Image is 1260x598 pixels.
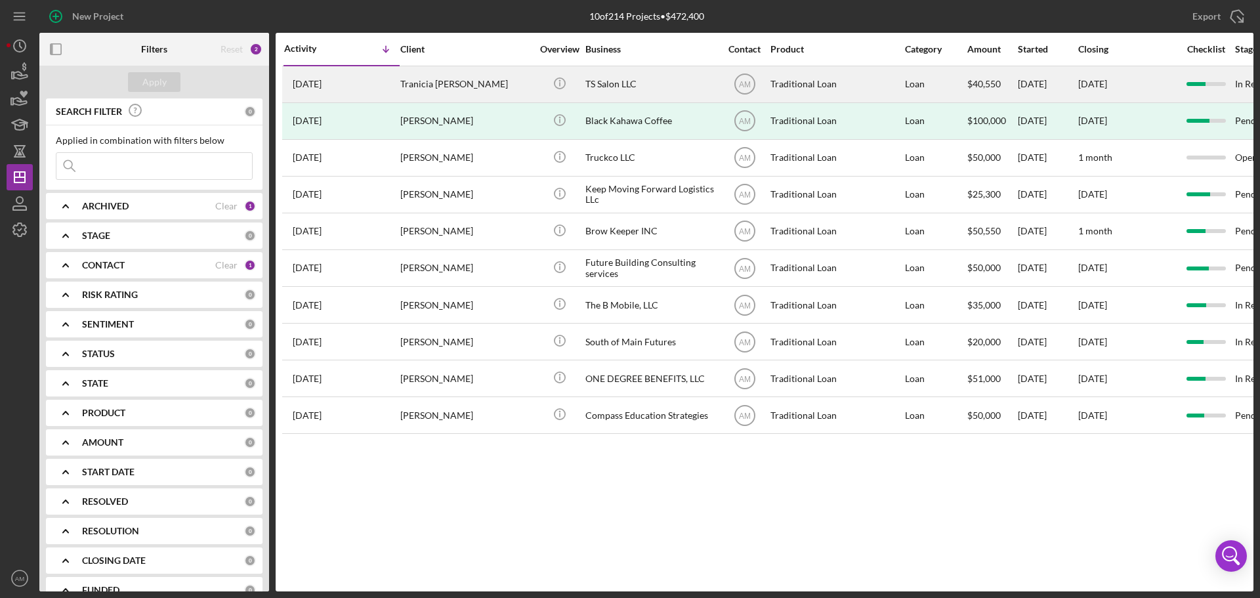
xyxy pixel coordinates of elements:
b: PRODUCT [82,408,125,418]
div: [DATE] [1018,398,1077,433]
b: ARCHIVED [82,201,129,211]
div: 0 [244,466,256,478]
div: Open Intercom Messenger [1215,540,1247,572]
div: 0 [244,289,256,301]
div: [DATE] [1018,67,1077,102]
div: [DATE] [1018,177,1077,212]
div: Keep Moving Forward Logistics LLc [585,177,717,212]
div: Traditional Loan [770,67,902,102]
time: 2025-07-30 20:41 [293,189,322,200]
div: Truckco LLC [585,140,717,175]
b: RESOLVED [82,496,128,507]
div: 1 [244,259,256,271]
div: 0 [244,377,256,389]
div: [PERSON_NAME] [400,324,532,359]
div: Traditional Loan [770,324,902,359]
div: $50,000 [967,398,1017,433]
div: Activity [284,43,342,54]
div: New Project [72,3,123,30]
div: 2 [249,43,262,56]
time: 2025-05-21 00:45 [293,374,322,384]
b: CONTACT [82,260,125,270]
text: AM [739,190,751,200]
div: Traditional Loan [770,140,902,175]
time: 2025-06-04 09:48 [293,337,322,347]
div: Loan [905,398,966,433]
div: The B Mobile, LLC [585,288,717,322]
div: Future Building Consulting services [585,251,717,286]
div: Client [400,44,532,54]
time: 2025-08-06 13:43 [293,116,322,126]
div: Product [770,44,902,54]
div: South of Main Futures [585,324,717,359]
b: SEARCH FILTER [56,106,122,117]
time: 1 month [1078,152,1112,163]
text: AM [739,117,751,126]
div: Apply [142,72,167,92]
div: Overview [535,44,584,54]
b: CLOSING DATE [82,555,146,566]
div: Amount [967,44,1017,54]
div: 0 [244,348,256,360]
div: $50,000 [967,140,1017,175]
time: [DATE] [1078,78,1107,89]
div: Closing [1078,44,1177,54]
div: Checklist [1178,44,1234,54]
div: Brow Keeper INC [585,214,717,249]
div: [PERSON_NAME] [400,251,532,286]
div: [DATE] [1018,361,1077,396]
div: [DATE] [1018,288,1077,322]
div: 0 [244,407,256,419]
time: 2025-07-31 15:49 [293,152,322,163]
div: Loan [905,251,966,286]
div: [DATE] [1018,214,1077,249]
b: STATUS [82,349,115,359]
time: 2025-03-06 18:47 [293,410,322,421]
div: [PERSON_NAME] [400,177,532,212]
text: AM [739,154,751,163]
div: Loan [905,177,966,212]
div: [DATE] [1018,140,1077,175]
div: $40,550 [967,67,1017,102]
div: Reset [220,44,243,54]
div: Traditional Loan [770,361,902,396]
button: Apply [128,72,180,92]
div: [PERSON_NAME] [400,104,532,139]
div: Loan [905,324,966,359]
b: FUNDED [82,585,119,595]
div: Tranicia [PERSON_NAME] [400,67,532,102]
div: 0 [244,106,256,117]
time: [DATE] [1078,410,1107,421]
div: ONE DEGREE BENEFITS, LLC [585,361,717,396]
div: [PERSON_NAME] [400,398,532,433]
div: [DATE] [1018,104,1077,139]
div: Traditional Loan [770,251,902,286]
div: $35,000 [967,288,1017,322]
div: [DATE] [1018,324,1077,359]
time: [DATE] [1078,336,1107,347]
time: 2025-07-22 20:28 [293,226,322,236]
text: AM [739,301,751,310]
text: AM [739,264,751,273]
time: 2025-07-07 17:40 [293,300,322,310]
div: Compass Education Strategies [585,398,717,433]
div: 1 [244,200,256,212]
div: Started [1018,44,1077,54]
b: Filters [141,44,167,54]
text: AM [739,411,751,420]
text: AM [739,374,751,383]
text: AM [739,227,751,236]
div: Traditional Loan [770,104,902,139]
div: Export [1192,3,1221,30]
button: AM [7,565,33,591]
div: Business [585,44,717,54]
div: Category [905,44,966,54]
div: $100,000 [967,104,1017,139]
div: Loan [905,288,966,322]
div: 0 [244,525,256,537]
time: [DATE] [1078,188,1107,200]
div: 0 [244,318,256,330]
b: AMOUNT [82,437,123,448]
b: RISK RATING [82,289,138,300]
div: Black Kahawa Coffee [585,104,717,139]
